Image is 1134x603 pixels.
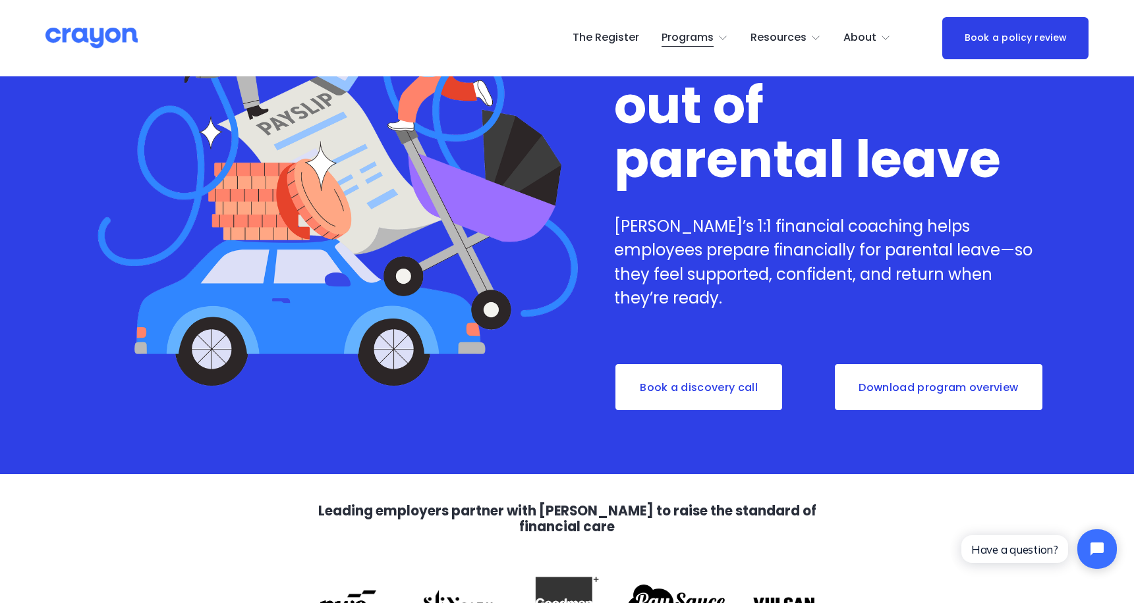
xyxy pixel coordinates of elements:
[45,26,138,49] img: Crayon
[614,363,783,411] a: Book a discovery call
[834,363,1044,411] a: Download program overview
[942,17,1089,59] a: Book a policy review
[614,215,1044,311] p: [PERSON_NAME]’s 1:1 financial coaching helps employees prepare financially for parental leave—so ...
[843,28,891,49] a: folder dropdown
[843,28,876,47] span: About
[318,502,819,536] strong: Leading employers partner with [PERSON_NAME] to raise the standard of financial care
[751,28,807,47] span: Resources
[573,28,639,49] a: The Register
[662,28,728,49] a: folder dropdown
[751,28,821,49] a: folder dropdown
[662,28,714,47] span: Programs
[950,518,1128,580] iframe: Tidio Chat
